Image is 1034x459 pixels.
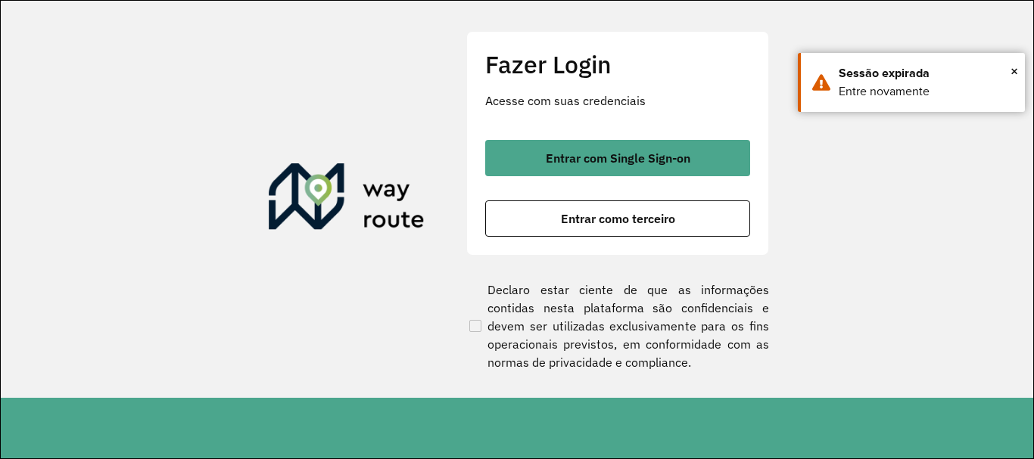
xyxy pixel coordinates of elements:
button: button [485,200,750,237]
button: button [485,140,750,176]
img: Roteirizador AmbevTech [269,163,425,236]
span: Entrar como terceiro [561,212,675,225]
div: Entre novamente [839,82,1014,101]
button: Close [1011,60,1018,82]
p: Acesse com suas credenciais [485,91,750,110]
h2: Fazer Login [485,50,750,79]
span: Entrar com Single Sign-on [546,152,690,164]
span: × [1011,60,1018,82]
div: Sessão expirada [839,64,1014,82]
label: Declaro estar ciente de que as informações contidas nesta plataforma são confidenciais e devem se... [466,281,769,371]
